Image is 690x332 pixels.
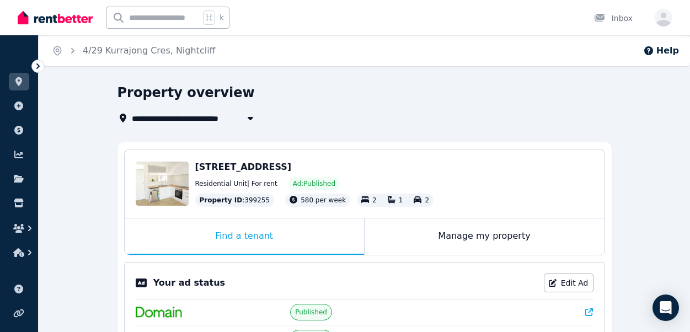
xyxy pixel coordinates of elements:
img: RentBetter [18,9,93,26]
span: Published [295,308,327,317]
nav: Breadcrumb [39,35,229,66]
span: Property ID [200,196,243,205]
img: Domain.com.au [136,307,182,318]
span: 580 per week [301,196,346,204]
div: Inbox [594,13,633,24]
span: [STREET_ADDRESS] [195,162,292,172]
span: Ad: Published [293,179,335,188]
div: Find a tenant [125,218,364,255]
span: 1 [399,196,403,204]
span: 2 [425,196,429,204]
div: : 399255 [195,194,275,207]
span: 2 [372,196,377,204]
p: Your ad status [153,276,225,290]
button: Help [643,44,679,57]
div: Manage my property [365,218,605,255]
a: 4/29 Kurrajong Cres, Nightcliff [83,45,216,56]
h1: Property overview [117,84,255,101]
span: k [220,13,223,22]
div: Open Intercom Messenger [652,294,679,321]
a: Edit Ad [544,274,593,292]
span: Residential Unit | For rent [195,179,277,188]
